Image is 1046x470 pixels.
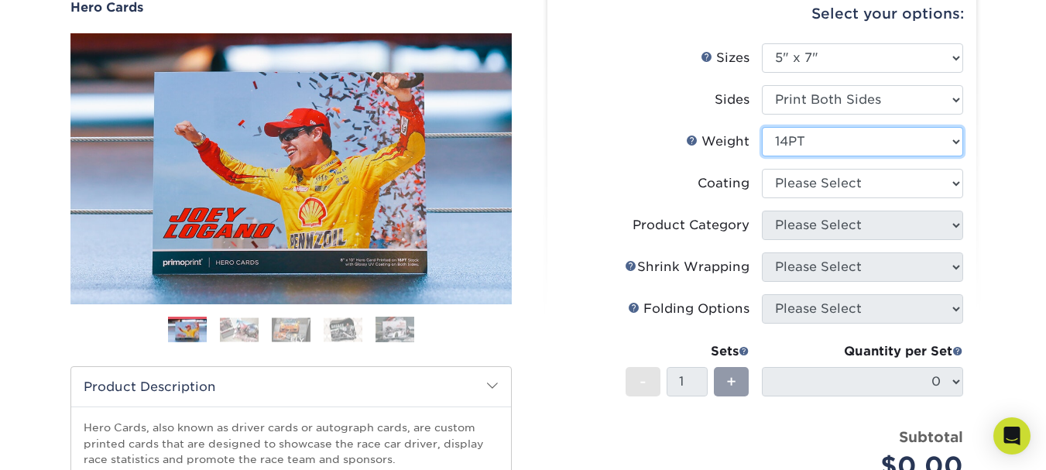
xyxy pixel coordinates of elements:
[701,49,749,67] div: Sizes
[376,316,414,343] img: Hero Cards 05
[686,132,749,151] div: Weight
[324,317,362,341] img: Hero Cards 04
[71,367,511,407] h2: Product Description
[993,417,1031,455] div: Open Intercom Messenger
[633,216,749,235] div: Product Category
[272,317,310,341] img: Hero Cards 03
[715,91,749,109] div: Sides
[698,174,749,193] div: Coating
[168,319,207,343] img: Hero Cards 01
[762,342,963,361] div: Quantity per Set
[726,370,736,393] span: +
[220,317,259,341] img: Hero Cards 02
[70,30,512,307] img: Hero Cards 01
[626,342,749,361] div: Sets
[628,300,749,318] div: Folding Options
[899,428,963,445] strong: Subtotal
[625,258,749,276] div: Shrink Wrapping
[640,370,646,393] span: -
